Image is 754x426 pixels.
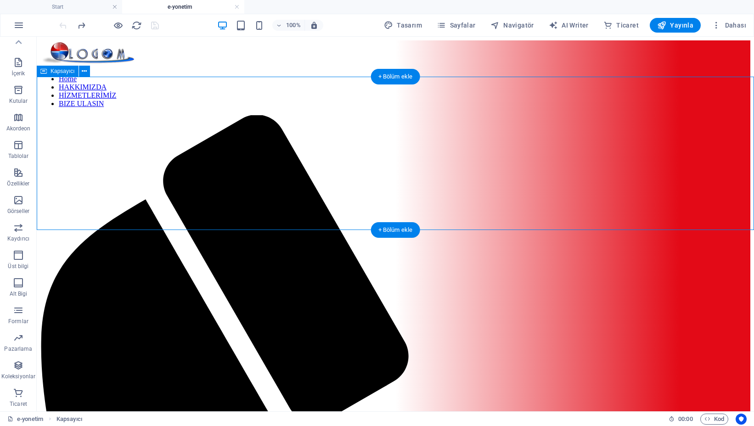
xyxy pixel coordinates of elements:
div: Tasarım (Ctrl+Alt+Y) [380,18,426,33]
button: Navigatör [487,18,538,33]
p: İçerik [11,70,25,77]
span: Seçmek için tıkla. Düzenlemek için çift tıkla [56,414,82,425]
button: Dahası [708,18,750,33]
p: Görseller [7,207,29,215]
div: + Bölüm ekle [371,222,420,238]
span: Dahası [712,21,746,30]
button: AI Writer [545,18,592,33]
a: Seçimi iptal etmek için tıkla. Sayfaları açmak için çift tıkla [7,414,43,425]
span: Yayınla [657,21,693,30]
button: Usercentrics [736,414,747,425]
span: 00 00 [678,414,692,425]
button: Kod [700,414,728,425]
p: Formlar [8,318,28,325]
nav: breadcrumb [56,414,82,425]
p: Akordeon [6,125,31,132]
p: Ticaret [10,400,27,408]
button: 100% [272,20,305,31]
span: : [685,415,686,422]
i: Sayfayı yeniden yükleyin [131,20,142,31]
button: Yayınla [650,18,701,33]
button: Tasarım [380,18,426,33]
p: Tablolar [8,152,29,160]
div: + Bölüm ekle [371,69,420,84]
p: Kaydırıcı [7,235,29,242]
p: Pazarlama [4,345,32,353]
span: AI Writer [549,21,589,30]
p: Özellikler [7,180,29,187]
span: Kod [704,414,724,425]
span: Navigatör [490,21,534,30]
button: redo [76,20,87,31]
h4: e-yonetim [122,2,244,12]
i: Yeniden boyutlandırmada yakınlaştırma düzeyini seçilen cihaza uyacak şekilde otomatik olarak ayarla. [310,21,318,29]
p: Üst bilgi [8,263,28,270]
span: Tasarım [384,21,422,30]
h6: Oturum süresi [669,414,693,425]
p: Kutular [9,97,28,105]
i: Yinele: Element ekle (Ctrl+Y, ⌘+Y) [76,20,87,31]
h6: 100% [286,20,301,31]
span: Sayfalar [437,21,476,30]
p: Alt Bigi [10,290,28,297]
button: reload [131,20,142,31]
span: Ticaret [603,21,639,30]
span: Kapsayıcı [51,68,75,74]
p: Koleksiyonlar [1,373,35,380]
button: Sayfalar [433,18,479,33]
button: Ticaret [600,18,642,33]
